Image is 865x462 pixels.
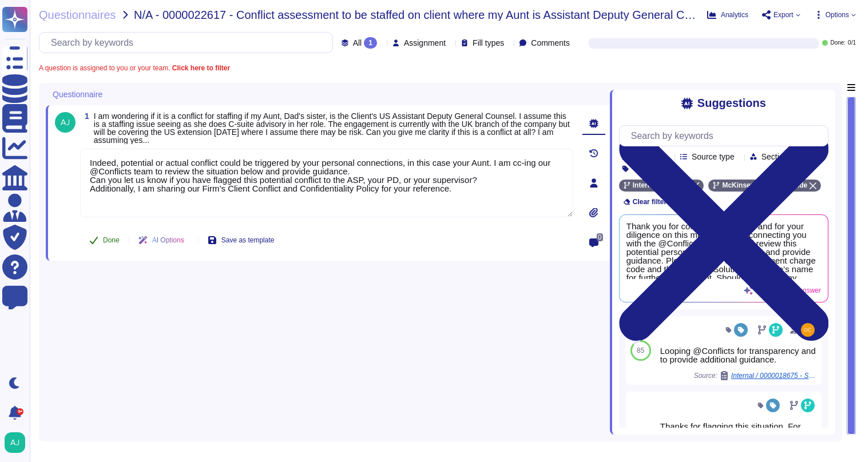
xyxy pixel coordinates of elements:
span: Save as template [221,237,275,244]
span: Analytics [721,11,748,18]
button: Analytics [707,10,748,19]
div: 9+ [17,408,23,415]
input: Search by keywords [45,33,332,53]
span: A question is assigned to you or your team. [39,65,230,71]
b: Click here to filter [170,64,230,72]
span: Assignment [404,39,446,47]
span: 0 / 1 [848,40,856,46]
span: 85 [637,347,644,354]
span: 1 [80,112,89,120]
div: 1 [364,37,377,49]
input: Search by keywords [625,126,828,146]
span: All [353,39,362,47]
span: 0 [597,233,603,241]
img: user [55,112,76,133]
span: Done [103,237,120,244]
button: user [2,430,33,455]
span: Options [826,11,849,18]
span: Comments [531,39,570,47]
img: user [801,323,815,337]
span: Export [773,11,793,18]
span: Fill types [473,39,504,47]
button: Save as template [199,229,284,252]
button: Done [80,229,129,252]
span: Questionnaire [53,90,102,98]
span: AI Options [152,237,184,244]
span: I am wondering if it is a conflict for staffing if my Aunt, Dad's sister, is the Client's US Assi... [94,111,570,145]
span: Done: [830,40,846,46]
img: user [5,432,25,453]
textarea: Indeed, potential or actual conflict could be triggered by your personal connections, in this cas... [80,149,573,217]
span: Questionnaires [39,9,116,21]
span: N/A - 0000022617 - Conflict assessment to be staffed on client where my Aunt is Assistant Deputy ... [134,9,698,21]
